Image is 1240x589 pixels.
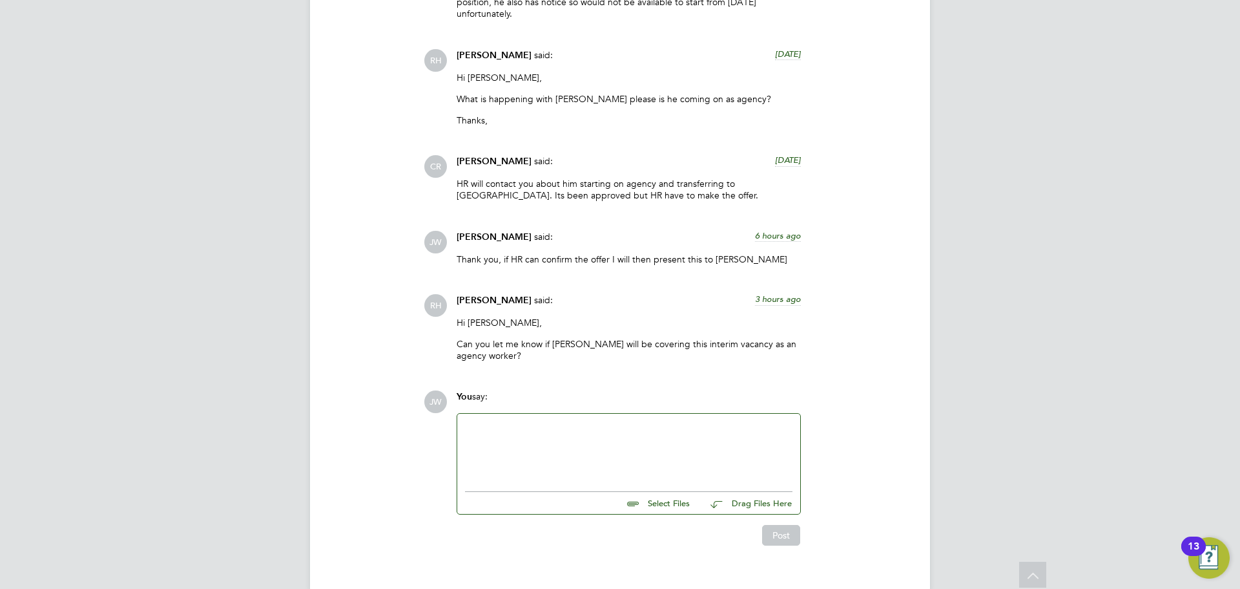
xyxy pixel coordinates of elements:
[424,155,447,178] span: CR
[534,294,553,306] span: said:
[457,253,801,265] p: Thank you, if HR can confirm the offer I will then present this to [PERSON_NAME]
[457,178,801,201] p: HR will contact you about him starting on agency and transferring to [GEOGRAPHIC_DATA]. Its been ...
[424,294,447,317] span: RH
[457,391,472,402] span: You
[700,490,792,517] button: Drag Files Here
[775,48,801,59] span: [DATE]
[1188,537,1230,579] button: Open Resource Center, 13 new notifications
[457,295,532,306] span: [PERSON_NAME]
[457,156,532,167] span: [PERSON_NAME]
[457,50,532,61] span: [PERSON_NAME]
[457,231,532,242] span: [PERSON_NAME]
[534,49,553,61] span: said:
[457,338,801,361] p: Can you let me know if [PERSON_NAME] will be covering this interim vacancy as an agency worker?
[755,230,801,241] span: 6 hours ago
[534,231,553,242] span: said:
[424,49,447,72] span: RH
[775,155,801,166] span: [DATE]
[457,93,801,105] p: What is happening with [PERSON_NAME] please is he coming on as agency?
[457,317,801,328] p: Hi [PERSON_NAME],
[755,294,801,305] span: 3 hours ago
[424,231,447,253] span: JW
[762,525,800,546] button: Post
[424,391,447,413] span: JW
[457,114,801,126] p: Thanks,
[1188,546,1199,563] div: 13
[457,391,801,413] div: say:
[457,72,801,83] p: Hi [PERSON_NAME],
[534,155,553,167] span: said:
